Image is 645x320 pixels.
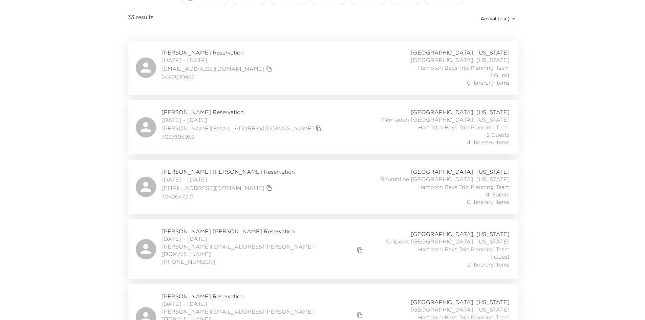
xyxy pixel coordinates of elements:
a: [PERSON_NAME] Reservation[DATE] - [DATE][EMAIL_ADDRESS][DOMAIN_NAME]copy primary member email2482... [128,41,518,95]
span: [PERSON_NAME] Reservation [162,293,365,300]
span: Hampton Bays Trip Planning Team [418,64,510,71]
span: [DATE] - [DATE] [162,57,274,64]
span: [PERSON_NAME] Reservation [162,49,274,56]
a: [EMAIL_ADDRESS][DOMAIN_NAME] [162,65,264,72]
span: Hampton Bays Trip Planning Team [418,124,510,131]
a: [EMAIL_ADDRESS][DOMAIN_NAME] [162,184,264,192]
span: Hampton Bays Trip Planning Team [418,183,510,191]
span: [DATE] - [DATE] [162,176,295,183]
span: [GEOGRAPHIC_DATA], [US_STATE] [411,56,510,64]
a: [PERSON_NAME] [PERSON_NAME] Reservation[DATE] - [DATE][PERSON_NAME][EMAIL_ADDRESS][PERSON_NAME][D... [128,219,518,279]
span: [PERSON_NAME] [PERSON_NAME] Reservation [162,228,365,235]
span: 4 Guests [486,191,510,198]
a: [PERSON_NAME][EMAIL_ADDRESS][PERSON_NAME][DOMAIN_NAME] [162,243,356,258]
span: [GEOGRAPHIC_DATA], [US_STATE] [411,49,510,56]
button: copy primary member email [264,183,274,193]
span: 33 results [128,13,153,24]
span: [PHONE_NUMBER] [162,258,365,265]
span: 0 Itinerary Items [467,198,510,206]
span: [GEOGRAPHIC_DATA], [US_STATE] [411,306,510,313]
span: 2 Itinerary Items [468,261,510,268]
span: Arrival (asc) [480,16,510,22]
span: 2 Guests [487,131,510,138]
span: [DATE] - [DATE] [162,116,323,124]
span: [PERSON_NAME] Reservation [162,108,323,116]
span: Menhaden [GEOGRAPHIC_DATA], [US_STATE] [381,116,510,123]
a: [PERSON_NAME] Reservation[DATE] - [DATE][PERSON_NAME][EMAIL_ADDRESS][DOMAIN_NAME]copy primary mem... [128,100,518,154]
span: Rhumbline [GEOGRAPHIC_DATA], [US_STATE] [380,175,510,183]
span: 7027695959 [162,133,323,141]
span: Sailpoint [GEOGRAPHIC_DATA], [US_STATE] [386,238,510,245]
span: [GEOGRAPHIC_DATA], [US_STATE] [411,168,510,175]
span: [GEOGRAPHIC_DATA], [US_STATE] [411,108,510,116]
span: 2482520992 [162,73,274,81]
button: copy primary member email [355,311,365,320]
span: 7042647210 [162,193,295,200]
span: 0 Itinerary Items [467,79,510,86]
span: 1 Guest [491,71,510,79]
span: [DATE] - [DATE] [162,235,365,242]
span: 4 Itinerary Items [467,138,510,146]
button: copy primary member email [264,64,274,73]
span: [GEOGRAPHIC_DATA], [US_STATE] [411,230,510,238]
button: copy primary member email [314,124,323,133]
button: copy primary member email [355,246,365,255]
span: [GEOGRAPHIC_DATA], [US_STATE] [411,298,510,306]
a: [PERSON_NAME][EMAIL_ADDRESS][DOMAIN_NAME] [162,125,314,132]
span: [PERSON_NAME] [PERSON_NAME] Reservation [162,168,295,175]
span: Hampton Bays Trip Planning Team [418,246,510,253]
span: [DATE] - [DATE] [162,300,365,307]
span: 1 Guest [491,253,510,260]
a: [PERSON_NAME] [PERSON_NAME] Reservation[DATE] - [DATE][EMAIL_ADDRESS][DOMAIN_NAME]copy primary me... [128,160,518,214]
